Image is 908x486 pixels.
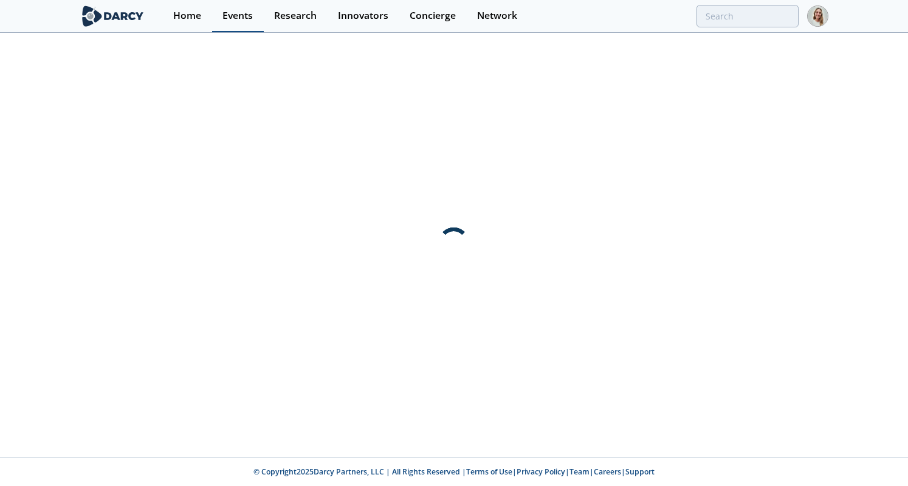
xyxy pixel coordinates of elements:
[569,467,590,477] a: Team
[477,11,517,21] div: Network
[338,11,388,21] div: Innovators
[33,467,875,477] p: © Copyright 2025 Darcy Partners, LLC | All Rights Reserved | | | | |
[807,5,828,27] img: Profile
[696,5,799,27] input: Advanced Search
[466,467,512,477] a: Terms of Use
[173,11,201,21] div: Home
[274,11,317,21] div: Research
[594,467,621,477] a: Careers
[625,467,655,477] a: Support
[517,467,565,477] a: Privacy Policy
[80,5,146,27] img: logo-wide.svg
[410,11,456,21] div: Concierge
[222,11,253,21] div: Events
